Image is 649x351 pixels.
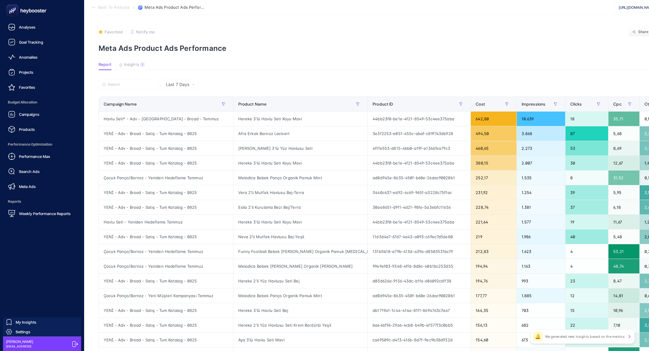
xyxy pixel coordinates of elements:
a: Performance Max [5,150,79,162]
div: 4 [565,244,608,259]
span: Performance Max [19,154,50,159]
span: Insights [124,62,139,67]
div: 22 [565,318,608,332]
span: Projects [19,70,33,75]
div: 1.986 [517,229,565,244]
span: Cost [476,102,485,106]
div: 11,67 [608,215,639,229]
div: bae4bf96-29a6-4cb8-b49b-af577f3c0bb5 [368,318,471,332]
a: Settings [3,327,81,337]
div: 212,83 [471,244,516,259]
span: My Insights [16,320,36,325]
div: 53,21 [608,244,639,259]
div: 5,95 [608,185,639,200]
div: Hereke 3'lü Havlu Seti Koyu Mavi [233,215,368,229]
div: Hereke 3'lü Havlu Seti Bej [233,303,368,318]
div: 19 [565,215,608,229]
div: Havlu Seti* - Adv - [GEOGRAPHIC_DATA] - Broad - Temmuz [99,112,233,126]
div: YENİ - Adv - Broad - Satış - Tum Katalog - 0825 [99,141,233,155]
div: 48,74 [608,259,639,273]
input: Search [108,82,155,87]
div: 8,69 [608,141,639,155]
span: Campaign Name [104,102,137,106]
span: Campaigns [19,112,39,117]
a: Analyses [5,21,79,33]
a: Favorites [5,81,79,93]
div: 7 [140,62,145,67]
div: YENİ - Adv - Broad - Satış - Tum Katalog - 0825 [99,200,233,214]
div: Hereke 3'lü Havlu Seti Koyu Mavi [233,156,368,170]
span: Clicks [570,102,582,106]
div: 1.623 [517,244,565,259]
div: 219 [471,229,516,244]
div: 3440c637-ed92-4c69-965f-a3228c75ffac [368,185,471,200]
div: Havlu Seti - Yeniden Hedefleme Temmuz [99,215,233,229]
div: 12,67 [608,156,639,170]
div: Hereke 2'li Yüz Havlusu Seti Krem Bordürlü Yeşil [233,318,368,332]
a: Projects [5,66,79,78]
div: 8,47 [608,274,639,288]
div: Aya 3'lü Havlu Seti Mavi [233,333,368,347]
div: 703 [517,303,565,318]
a: Products [5,123,79,135]
div: 164,35 [471,303,516,318]
span: Meta Ads Product Ads Performance [145,5,205,10]
span: Search Ads [19,169,40,174]
div: 177,77 [471,288,516,303]
button: Favorited [99,29,123,34]
a: Meta Ads [5,180,79,192]
div: 231,92 [471,185,516,200]
div: 18 [565,112,608,126]
div: Neva 2'li Mutfak Havlusu Bej-Yeşil [233,229,368,244]
span: Anomalies [19,55,38,60]
div: 40 [565,229,608,244]
div: 3e3f2253-e051-455c-abaf-c89f743db928 [368,126,471,141]
div: Hereke 2'li Yüz Havlusu Seti Bej [233,274,368,288]
div: 154,60 [471,333,516,347]
div: 3.868 [517,126,565,141]
div: 23 [565,274,608,288]
div: 1.254 [517,185,565,200]
div: 7,10 [608,318,639,332]
div: YENİ - Adv - Broad - Satış - Tum Katalog - 0825 [99,303,233,318]
div: Vera 2'li Mutfak Havlusu Bej-Terra [233,185,368,200]
p: We generated new insights based on the metrics [545,334,625,339]
a: Anomalies [5,51,79,63]
div: 30 [565,156,608,170]
div: 228,74 [471,200,516,214]
span: Analyses [19,25,35,29]
div: YENİ - Adv - Broad - Satış - Tum Katalog - 0825 [99,229,233,244]
div: Melodica Bebek Panço Organik Pamuk Mint [233,171,368,185]
div: YENİ - Adv - Broad - Satış - Tum Katalog - 0825 [99,156,233,170]
div: 5,48 [608,229,639,244]
div: YENİ - Adv - Broad - Satış - Tum Katalog - 0825 [99,274,233,288]
div: 252,17 [471,171,516,185]
div: 4 [565,259,608,273]
div: [PERSON_NAME] 3'lü Yüz Havlusu Seti [233,141,368,155]
div: 14,81 [608,288,639,303]
div: Çocuk Panço/Bornoz - Yeniden Hedefleme Temmuz [99,259,233,273]
div: Çocuk Panço/Bornoz - Yeni Müşteri Kampanyası Temmuz [99,288,233,303]
div: 44bb23f0-be1e-4f21-8549-53c4ee375aba [368,156,471,170]
span: Back To Analysis [98,5,129,10]
div: ad0d945e-8635-450f-b60e-26dac90020b1 [368,288,471,303]
span: Impressions [522,102,546,106]
div: Hereke 3'lü Havlu Seti Koyu Mavi [233,112,368,126]
div: 194,94 [471,259,516,273]
div: YENİ - Adv - Broad - Satış - Tum Katalog - 0825 [99,185,233,200]
span: / [133,5,135,10]
div: 221,64 [471,215,516,229]
span: [PERSON_NAME] [6,339,33,344]
div: 8 [565,171,608,185]
a: Goal Tracking [5,36,79,48]
div: 194,76 [471,274,516,288]
div: 1.381 [517,200,565,214]
span: [EMAIL_ADDRESS] [6,344,33,349]
span: Performance Optimization [5,138,79,150]
div: Çocuk Panço/Bornoz - Yeniden Hedefleme Temmuz [99,171,233,185]
span: Meta Ads [19,184,36,189]
div: ca69509c-d4f3-416b-8d7f-9ec9b38d932d [368,333,471,347]
div: 131b5b18-a79b-413d-a39a-d8503531bcf9 [368,244,471,259]
div: 🔔 [533,332,543,341]
div: 87 [565,126,608,141]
